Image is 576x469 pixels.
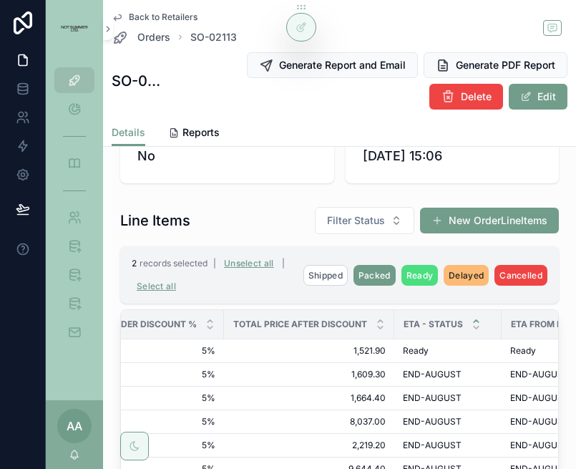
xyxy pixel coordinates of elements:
[137,30,170,44] span: Orders
[132,275,181,298] button: Select all
[233,345,386,357] a: 1,521.90
[233,392,386,404] a: 1,664.40
[282,258,285,269] span: |
[429,84,503,110] button: Delete
[279,58,406,72] span: Generate Report and Email
[420,208,559,233] button: New OrderLineItems
[112,29,170,46] a: Orders
[129,11,197,23] span: Back to Retailers
[108,345,215,357] a: 5%
[233,319,367,330] span: Total Price After Discount
[358,270,391,281] span: Packed
[140,258,208,269] span: records selected
[510,345,536,357] span: Ready
[403,369,462,380] span: END-AUGUST
[108,416,215,427] a: 5%
[54,26,94,32] img: App logo
[510,440,569,451] span: END-AUGUST
[444,265,489,286] button: Delayed
[219,252,279,275] button: Unselect all
[403,416,493,427] a: END-AUGUST
[46,57,103,364] div: scrollable content
[132,258,137,269] span: 2
[456,58,555,72] span: Generate PDF Report
[308,270,343,281] span: Shipped
[137,146,317,166] span: No
[401,265,439,286] button: Ready
[353,265,396,286] button: Packed
[403,345,429,357] span: Ready
[213,258,216,269] span: |
[168,120,220,148] a: Reports
[424,52,567,78] button: Generate PDF Report
[109,319,197,330] span: Order Discount %
[403,440,462,451] span: END-AUGUST
[67,417,82,435] span: AA
[494,265,547,286] button: Cancelled
[112,11,197,23] a: Back to Retailers
[108,369,215,380] a: 5%
[233,440,386,451] a: 2,219.20
[403,392,462,404] span: END-AUGUST
[403,345,493,357] a: Ready
[510,416,569,427] span: END-AUGUST
[406,270,434,281] span: Ready
[303,265,348,286] button: Shipped
[404,319,463,330] span: Eta - Status
[403,369,493,380] a: END-AUGUST
[510,369,569,380] span: END-AUGUST
[403,416,462,427] span: END-AUGUST
[182,125,220,140] span: Reports
[449,270,484,281] span: Delayed
[233,369,386,380] a: 1,609.30
[403,440,493,451] a: END-AUGUST
[461,90,492,104] span: Delete
[403,392,493,404] a: END-AUGUST
[108,392,215,404] a: 5%
[112,120,145,147] a: Details
[327,213,385,228] span: Filter Status
[510,392,569,404] span: END-AUGUST
[315,207,414,234] button: Select Button
[112,71,166,91] h1: SO-02113
[112,125,145,140] span: Details
[247,52,418,78] button: Generate Report and Email
[509,84,567,110] button: Edit
[363,146,542,166] span: [DATE] 15:06
[499,270,542,281] span: Cancelled
[120,211,190,231] h1: Line Items
[108,440,215,451] a: 5%
[233,416,386,427] a: 8,037.00
[190,30,237,44] a: SO-02113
